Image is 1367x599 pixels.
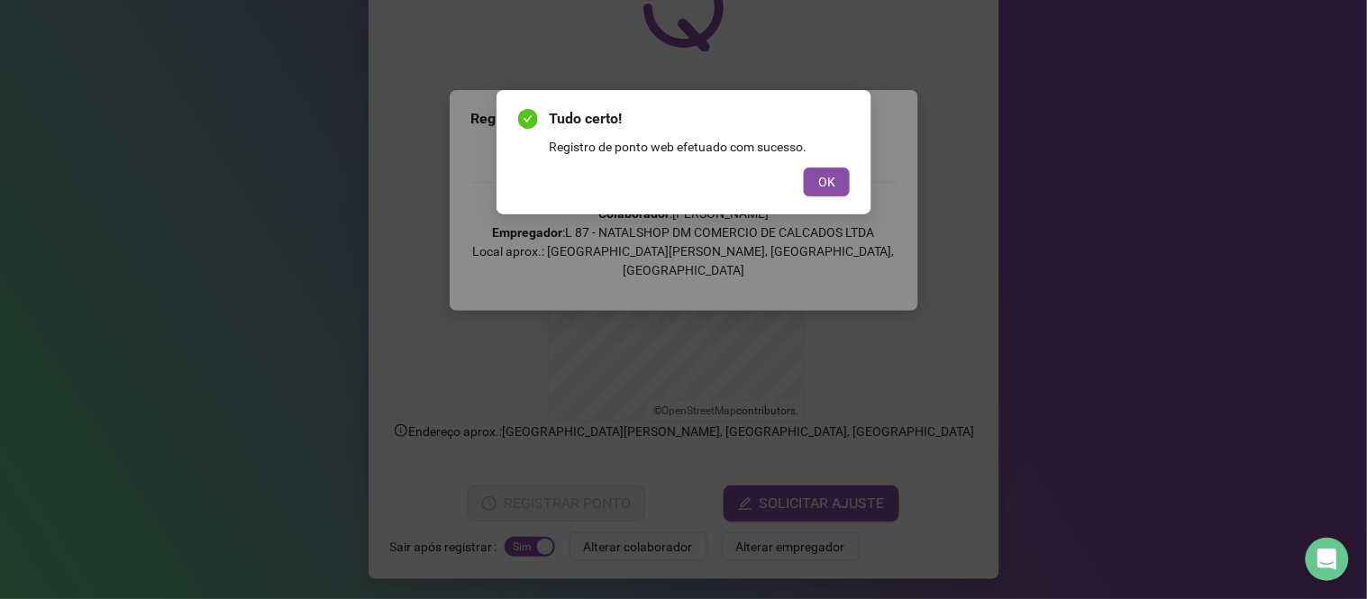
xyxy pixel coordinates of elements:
[549,108,850,130] span: Tudo certo!
[518,109,538,129] span: check-circle
[549,137,850,157] div: Registro de ponto web efetuado com sucesso.
[804,168,850,196] button: OK
[818,172,835,192] span: OK
[1306,538,1349,581] div: Open Intercom Messenger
